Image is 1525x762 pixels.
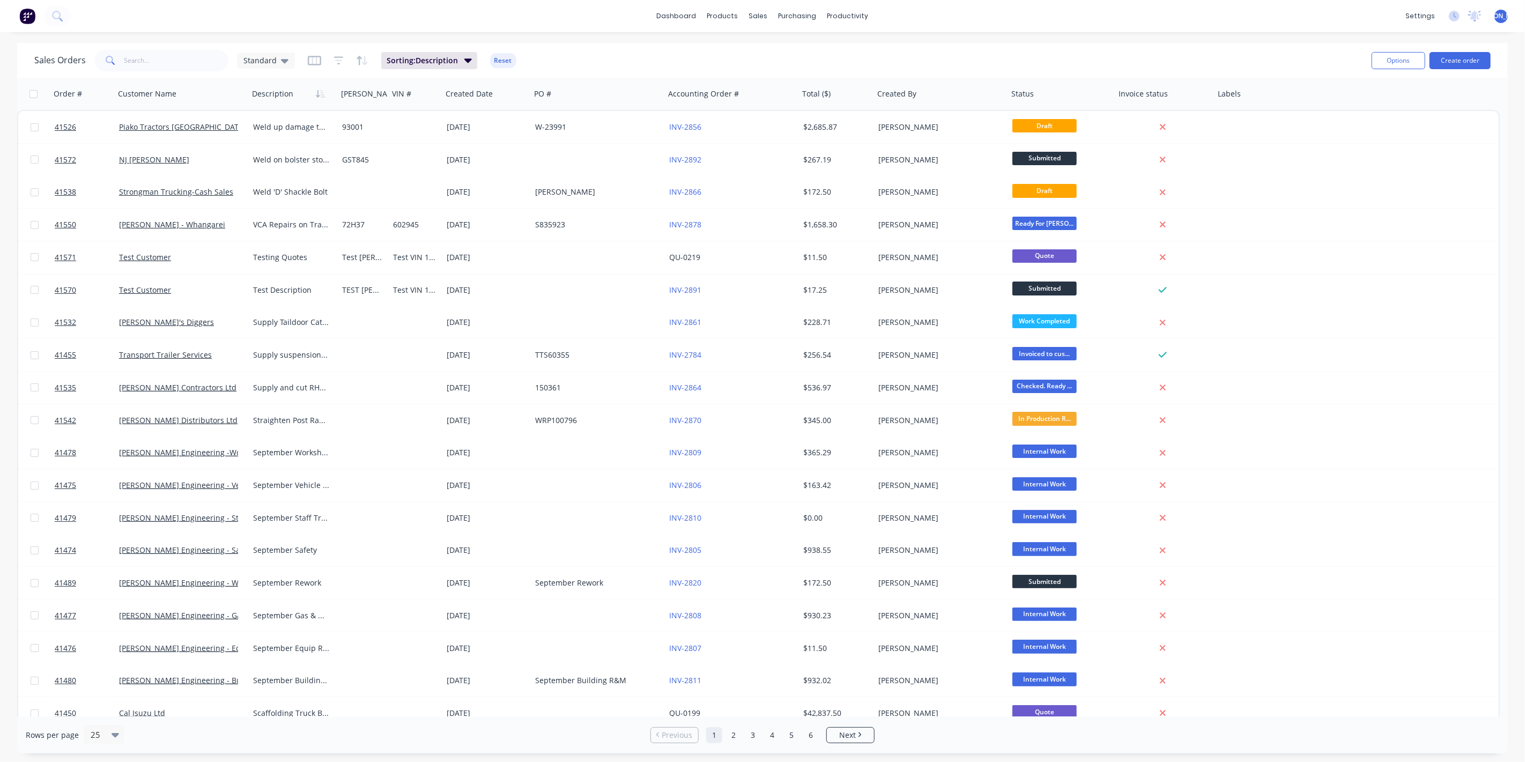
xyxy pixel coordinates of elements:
a: Cal Isuzu Ltd [119,708,165,718]
div: W-23991 [535,122,654,132]
a: Page 5 [783,727,799,743]
a: Strongman Trucking-Cash Sales [119,187,233,197]
span: Internal Work [1012,640,1077,653]
a: 41571 [55,241,119,273]
div: $172.50 [803,187,867,197]
a: [PERSON_NAME] Engineering - Building R M [119,675,278,685]
span: 41479 [55,513,76,523]
span: Next [839,730,856,741]
a: [PERSON_NAME] Contractors Ltd [119,382,236,393]
a: [PERSON_NAME]'s Diggers [119,317,214,327]
div: PO # [534,88,551,99]
div: [DATE] [447,122,527,132]
a: Page 2 [726,727,742,743]
a: [PERSON_NAME] Engineering - Warranty [119,578,265,588]
div: Straighten Post Rammer Frame [253,415,330,426]
span: Submitted [1012,152,1077,165]
a: Previous page [651,730,698,741]
a: 41570 [55,274,119,306]
span: 41526 [55,122,76,132]
div: [DATE] [447,187,527,197]
div: S835923 [535,219,654,230]
span: Internal Work [1012,477,1077,491]
a: INV-2820 [669,578,701,588]
div: [PERSON_NAME] [878,480,997,491]
a: [PERSON_NAME] Engineering -Workshop Consumables [119,447,316,457]
a: [PERSON_NAME] Engineering - Vehicle R M [119,480,273,490]
div: [DATE] [447,219,527,230]
button: Reset [490,53,516,68]
div: September Building R&M [253,675,330,686]
span: 41475 [55,480,76,491]
div: $42,837.50 [803,708,867,719]
a: [PERSON_NAME] Engineering - Staff Training [119,513,280,523]
div: Status [1011,88,1034,99]
div: [PERSON_NAME] [878,122,997,132]
a: 41538 [55,176,119,208]
a: 41572 [55,144,119,176]
div: 602945 [393,219,436,230]
a: Page 6 [803,727,819,743]
a: Page 3 [745,727,761,743]
span: Internal Work [1012,608,1077,621]
a: INV-2809 [669,447,701,457]
div: Total ($) [802,88,831,99]
div: productivity [822,8,874,24]
span: Internal Work [1012,672,1077,686]
a: 41479 [55,502,119,534]
span: 41571 [55,252,76,263]
div: [PERSON_NAME] [878,643,997,654]
a: 41542 [55,404,119,437]
div: Order # [54,88,82,99]
span: Submitted [1012,575,1077,588]
div: September Gas & Welding [253,610,330,621]
a: INV-2807 [669,643,701,653]
span: Checked. Ready ... [1012,380,1077,393]
a: INV-2806 [669,480,701,490]
a: Test Customer [119,252,171,262]
a: 41475 [55,469,119,501]
div: September Building R&M [535,675,654,686]
div: VIN # [392,88,411,99]
button: Create order [1430,52,1491,69]
a: INV-2861 [669,317,701,327]
span: 41474 [55,545,76,556]
a: Transport Trailer Services [119,350,212,360]
div: purchasing [773,8,822,24]
div: Testing Quotes [253,252,330,263]
div: September Equip R&M [253,643,330,654]
div: [PERSON_NAME] [878,317,997,328]
div: [DATE] [447,643,527,654]
span: 41476 [55,643,76,654]
div: $163.42 [803,480,867,491]
div: [DATE] [447,317,527,328]
div: Weld on bolster stop pad Cut off old wheel guides [253,154,330,165]
div: [DATE] [447,480,527,491]
a: QU-0199 [669,708,700,718]
img: Factory [19,8,35,24]
button: Options [1372,52,1425,69]
span: 41478 [55,447,76,458]
div: September Staff Training [253,513,330,523]
a: [PERSON_NAME] Engineering - Gas Welding [119,610,277,620]
div: [PERSON_NAME] [878,545,997,556]
div: [DATE] [447,252,527,263]
div: [DATE] [447,415,527,426]
div: September Rework [535,578,654,588]
a: INV-2856 [669,122,701,132]
div: 72H37 [342,219,382,230]
div: [PERSON_NAME] [878,610,997,621]
a: 41455 [55,339,119,371]
a: INV-2805 [669,545,701,555]
a: 41480 [55,664,119,697]
span: Draft [1012,119,1077,132]
a: 41535 [55,372,119,404]
span: Submitted [1012,282,1077,295]
div: $11.50 [803,643,867,654]
div: Supply suspension parts for 2 axle simple trailer [253,350,330,360]
span: Invoiced to cus... [1012,347,1077,360]
div: $256.54 [803,350,867,360]
div: [PERSON_NAME] [878,187,997,197]
div: [DATE] [447,610,527,621]
span: 41450 [55,708,76,719]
